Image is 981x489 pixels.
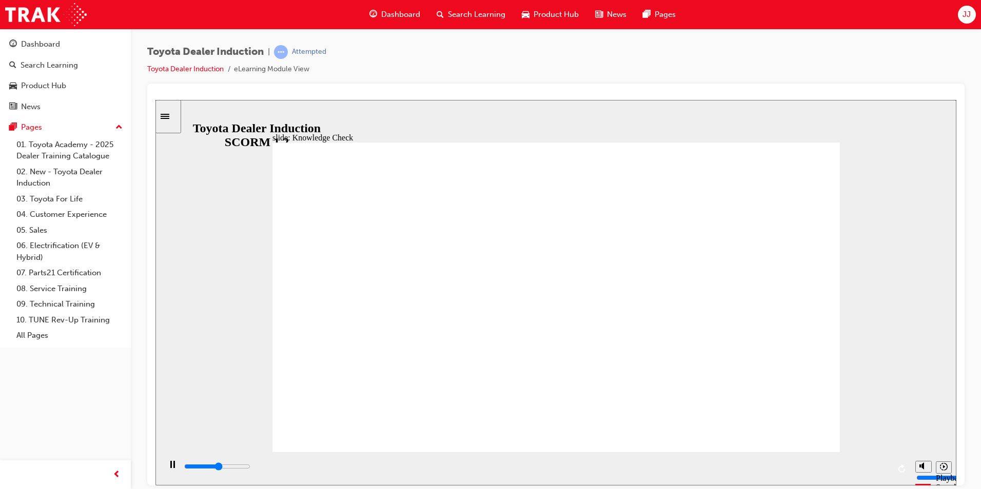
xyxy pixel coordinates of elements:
[369,8,377,21] span: guage-icon
[21,80,66,92] div: Product Hub
[635,4,684,25] a: pages-iconPages
[12,164,127,191] a: 02. New - Toyota Dealer Induction
[5,352,755,385] div: playback controls
[4,118,127,137] button: Pages
[147,46,264,58] span: Toyota Dealer Induction
[12,222,127,238] a: 05. Sales
[147,65,224,73] a: Toyota Dealer Induction
[113,468,121,481] span: prev-icon
[780,361,796,374] button: Playback speed
[21,59,78,71] div: Search Learning
[437,8,444,21] span: search-icon
[9,81,17,91] span: car-icon
[4,56,127,75] a: Search Learning
[534,9,579,21] span: Product Hub
[607,9,626,21] span: News
[274,45,288,59] span: learningRecordVerb_ATTEMPT-icon
[12,265,127,281] a: 07. Parts21 Certification
[361,4,428,25] a: guage-iconDashboard
[5,360,23,378] button: Pause (Ctrl+Alt+P)
[522,8,529,21] span: car-icon
[643,8,651,21] span: pages-icon
[12,312,127,328] a: 10. TUNE Rev-Up Training
[12,207,127,222] a: 04. Customer Experience
[4,33,127,118] button: DashboardSearch LearningProduct HubNews
[115,121,123,134] span: up-icon
[21,121,42,133] div: Pages
[4,35,127,54] a: Dashboard
[21,38,60,50] div: Dashboard
[12,328,127,343] a: All Pages
[12,191,127,207] a: 03. Toyota For Life
[755,352,796,385] div: misc controls
[958,6,976,24] button: JJ
[234,64,309,75] li: eLearning Module View
[381,9,420,21] span: Dashboard
[9,40,17,49] span: guage-icon
[29,362,95,371] input: slide progress
[12,137,127,164] a: 01. Toyota Academy - 2025 Dealer Training Catalogue
[9,103,17,112] span: news-icon
[780,374,796,392] div: Playback Speed
[448,9,505,21] span: Search Learning
[21,101,41,113] div: News
[12,296,127,312] a: 09. Technical Training
[760,361,776,373] button: Mute (Ctrl+Alt+M)
[739,361,755,377] button: Replay (Ctrl+Alt+R)
[292,47,326,57] div: Attempted
[12,281,127,297] a: 08. Service Training
[761,374,827,382] input: volume
[9,61,16,70] span: search-icon
[963,9,971,21] span: JJ
[428,4,514,25] a: search-iconSearch Learning
[9,123,17,132] span: pages-icon
[268,46,270,58] span: |
[4,76,127,95] a: Product Hub
[595,8,603,21] span: news-icon
[655,9,676,21] span: Pages
[587,4,635,25] a: news-iconNews
[12,238,127,265] a: 06. Electrification (EV & Hybrid)
[4,97,127,116] a: News
[514,4,587,25] a: car-iconProduct Hub
[5,3,87,26] img: Trak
